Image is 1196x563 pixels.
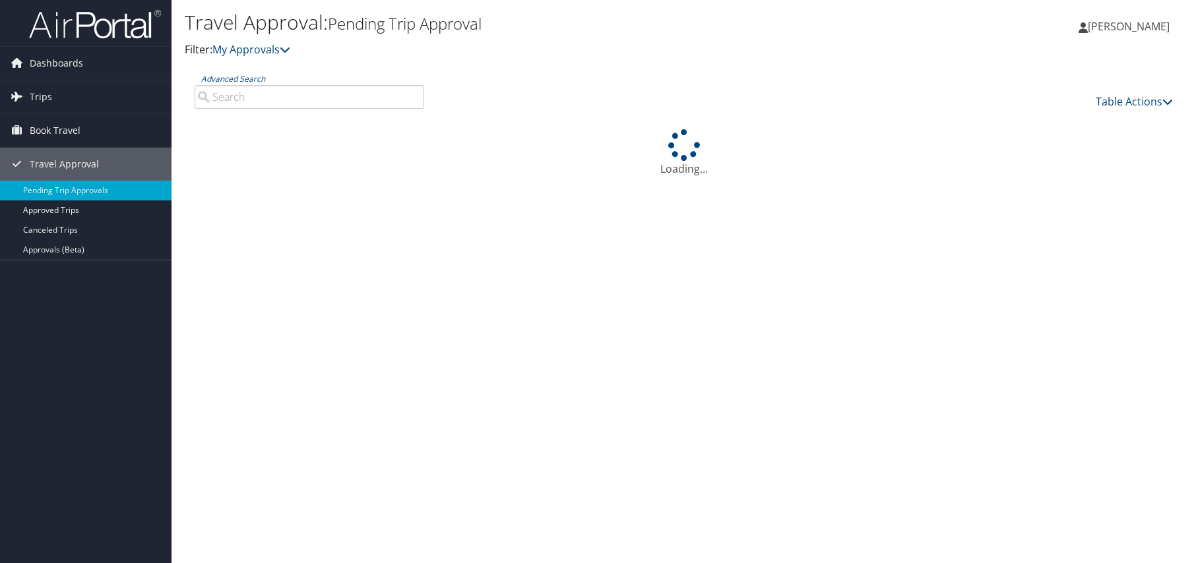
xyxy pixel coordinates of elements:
a: [PERSON_NAME] [1079,7,1183,46]
span: Travel Approval [30,148,99,181]
p: Filter: [185,42,850,59]
div: Loading... [185,129,1183,177]
a: Table Actions [1096,94,1173,109]
input: Advanced Search [195,85,424,109]
h1: Travel Approval: [185,9,850,36]
span: [PERSON_NAME] [1088,19,1170,34]
a: My Approvals [212,42,290,57]
small: Pending Trip Approval [328,13,482,34]
img: airportal-logo.png [29,9,161,40]
span: Dashboards [30,47,83,80]
span: Trips [30,80,52,113]
a: Advanced Search [201,73,265,84]
span: Book Travel [30,114,80,147]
